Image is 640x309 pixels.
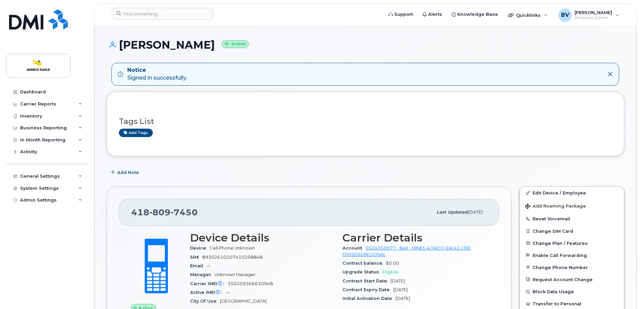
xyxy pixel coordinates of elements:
[119,129,153,137] a: Add tags
[520,213,624,225] button: Reset Voicemail
[222,40,249,48] small: Active
[342,246,366,251] span: Account
[149,207,171,217] span: 809
[190,255,202,260] span: SIM
[520,273,624,285] button: Request Account Change
[131,207,198,217] span: 418
[342,232,487,244] h3: Carrier Details
[127,67,187,74] strong: Notice
[220,299,267,304] span: [GEOGRAPHIC_DATA]
[342,296,396,301] span: Initial Activation Date
[117,169,139,176] span: Add Note
[119,117,612,126] h3: Tags List
[467,210,483,215] span: [DATE]
[127,67,187,82] div: Signed in successfully.
[190,281,228,286] span: Carrier IMEI
[520,199,624,213] button: Add Roaming Package
[437,210,467,215] span: Last updated
[342,278,391,283] span: Contract Start Date
[342,287,393,292] span: Contract Expiry Date
[520,237,624,249] button: Change Plan / Features
[533,253,587,258] span: Enable Call Forwarding
[382,269,398,274] span: Eligible
[393,287,408,292] span: [DATE]
[190,299,220,304] span: City Of Use
[342,269,382,274] span: Upgrade Status
[106,166,145,178] button: Add Note
[190,246,210,251] span: Device
[226,290,230,295] span: —
[386,261,399,266] span: $0.00
[391,278,405,283] span: [DATE]
[342,246,471,257] a: 0504350977 - Bell - MINES AGNICO-EAGLE LTEE DIVISION REGIONAL
[190,272,215,277] span: Manager
[520,285,624,298] button: Block Data Usage
[342,261,386,266] span: Contract balance
[520,225,624,237] button: Change SIM Card
[190,232,334,244] h3: Device Details
[106,39,624,51] h1: [PERSON_NAME]
[520,249,624,261] button: Enable Call Forwarding
[396,296,410,301] span: [DATE]
[228,281,273,286] span: 350209366630948
[210,246,255,251] span: Cell Phone Unknown
[190,263,207,268] span: Email
[525,204,586,210] span: Add Roaming Package
[520,187,624,199] a: Edit Device / Employee
[190,290,226,295] span: Active IMEI
[520,261,624,273] button: Change Phone Number
[207,263,211,268] span: —
[215,272,256,277] span: Unknown Manager
[202,255,263,260] span: 89302610207410268848
[171,207,198,217] span: 7450
[533,240,588,246] span: Change Plan / Features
